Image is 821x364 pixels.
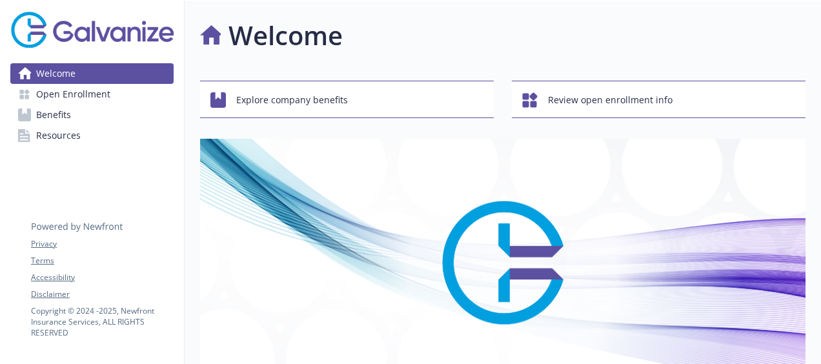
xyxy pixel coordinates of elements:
h1: Welcome [228,16,343,55]
span: Review open enrollment info [548,88,673,112]
a: Open Enrollment [10,84,174,105]
a: Resources [10,125,174,146]
a: Disclaimer [31,288,173,300]
span: Open Enrollment [36,84,110,105]
p: Copyright © 2024 - 2025 , Newfront Insurance Services, ALL RIGHTS RESERVED [31,305,173,338]
a: Accessibility [31,272,173,283]
button: Review open enrollment info [512,81,806,118]
a: Welcome [10,63,174,84]
span: Benefits [36,105,71,125]
a: Privacy [31,238,173,250]
a: Terms [31,255,173,267]
span: Resources [36,125,81,146]
span: Explore company benefits [236,88,348,112]
a: Benefits [10,105,174,125]
button: Explore company benefits [200,81,494,118]
span: Welcome [36,63,76,84]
